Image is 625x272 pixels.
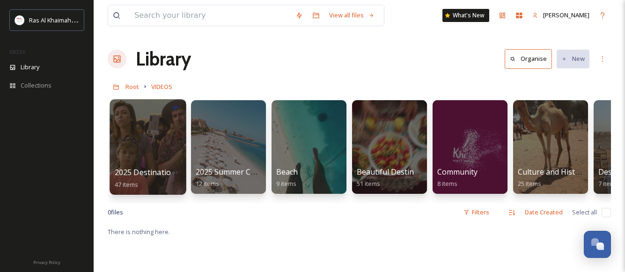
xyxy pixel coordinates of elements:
[437,167,478,177] span: Community
[557,50,589,68] button: New
[115,167,198,177] span: 2025 Destination Video
[29,15,162,24] span: Ras Al Khaimah Tourism Development Authority
[505,49,552,68] button: Organise
[518,167,587,177] span: Culture and History
[598,179,618,188] span: 7 items
[276,179,296,188] span: 9 items
[115,180,139,188] span: 47 items
[196,168,300,188] a: 2025 Summer Campaign Edits12 items
[442,9,489,22] a: What's New
[357,168,436,188] a: Beautiful Destinations51 items
[196,167,300,177] span: 2025 Summer Campaign Edits
[196,179,219,188] span: 12 items
[21,63,39,72] span: Library
[572,208,597,217] span: Select all
[125,82,139,91] span: Root
[518,179,541,188] span: 25 items
[520,203,567,221] div: Date Created
[357,167,436,177] span: Beautiful Destinations
[598,167,622,177] span: Desert
[33,256,60,267] a: Privacy Policy
[151,81,172,92] a: VIDEOS
[357,179,380,188] span: 51 items
[15,15,24,25] img: Logo_RAKTDA_RGB-01.png
[136,45,191,73] a: Library
[276,168,298,188] a: Beach9 items
[276,167,298,177] span: Beach
[151,82,172,91] span: VIDEOS
[9,48,26,55] span: MEDIA
[543,11,589,19] span: [PERSON_NAME]
[518,168,587,188] a: Culture and History25 items
[528,6,594,24] a: [PERSON_NAME]
[584,231,611,258] button: Open Chat
[33,259,60,265] span: Privacy Policy
[115,168,198,189] a: 2025 Destination Video47 items
[108,228,170,236] span: There is nothing here.
[459,203,494,221] div: Filters
[108,208,123,217] span: 0 file s
[21,81,51,90] span: Collections
[598,168,622,188] a: Desert7 items
[130,5,291,26] input: Search your library
[324,6,379,24] a: View all files
[437,168,478,188] a: Community8 items
[437,179,457,188] span: 8 items
[125,81,139,92] a: Root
